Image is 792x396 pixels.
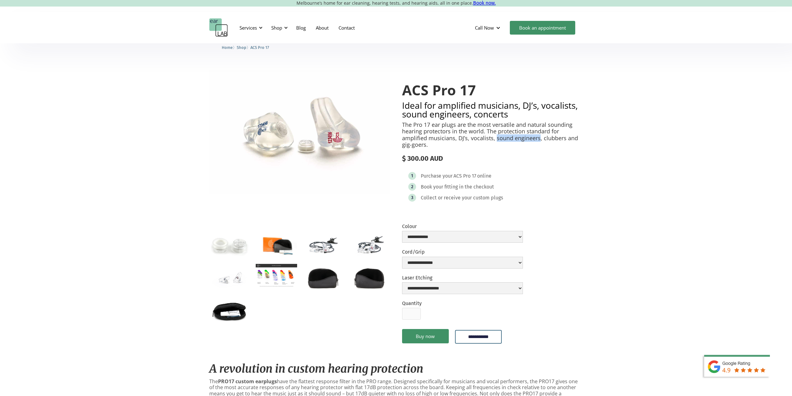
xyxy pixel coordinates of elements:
h2: Ideal for amplified musicians, DJ’s, vocalists, sound engineers, concerts [402,101,583,118]
div: Call Now [470,18,507,37]
div: Call Now [475,25,494,31]
em: A revolution in custom hearing protection [209,362,423,376]
a: open lightbox [256,264,297,287]
div: 1 [411,174,413,178]
a: open lightbox [209,70,390,194]
a: Blog [291,19,311,37]
a: Buy now [402,329,449,343]
a: open lightbox [302,264,344,291]
span: ACS Pro 17 [250,45,269,50]
div: Purchase your [421,173,453,179]
div: Shop [271,25,282,31]
strong: PRO17 custom earplugs [218,378,277,385]
div: Shop [268,18,290,37]
div: online [477,173,491,179]
div: Collect or receive your custom plugs [421,195,503,201]
li: 〉 [237,44,250,51]
a: Home [222,44,233,50]
div: Services [239,25,257,31]
a: open lightbox [256,231,297,259]
a: Shop [237,44,246,50]
a: open lightbox [209,264,251,291]
img: ACS Pro 17 [209,70,390,194]
label: Quantity [402,300,422,306]
p: The Pro 17 ear plugs are the most versatile and natural sounding hearing protectors in the world.... [402,122,583,148]
a: ACS Pro 17 [250,44,269,50]
a: open lightbox [349,264,390,291]
a: home [209,18,228,37]
span: Home [222,45,233,50]
a: open lightbox [209,231,251,259]
a: open lightbox [209,296,251,324]
a: Book an appointment [510,21,575,35]
div: 2 [411,184,413,189]
a: About [311,19,334,37]
label: Laser Etching [402,275,523,281]
div: 3 [411,195,413,200]
label: Cord/Grip [402,249,523,255]
span: Shop [237,45,246,50]
a: Contact [334,19,360,37]
div: ACS Pro 17 [453,173,476,179]
label: Colour [402,223,523,229]
div: Book your fitting in the checkout [421,184,494,190]
div: Services [236,18,264,37]
div: $ 300.00 AUD [402,155,583,163]
a: open lightbox [349,231,390,259]
h1: ACS Pro 17 [402,82,583,98]
li: 〉 [222,44,237,51]
a: open lightbox [302,231,344,259]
